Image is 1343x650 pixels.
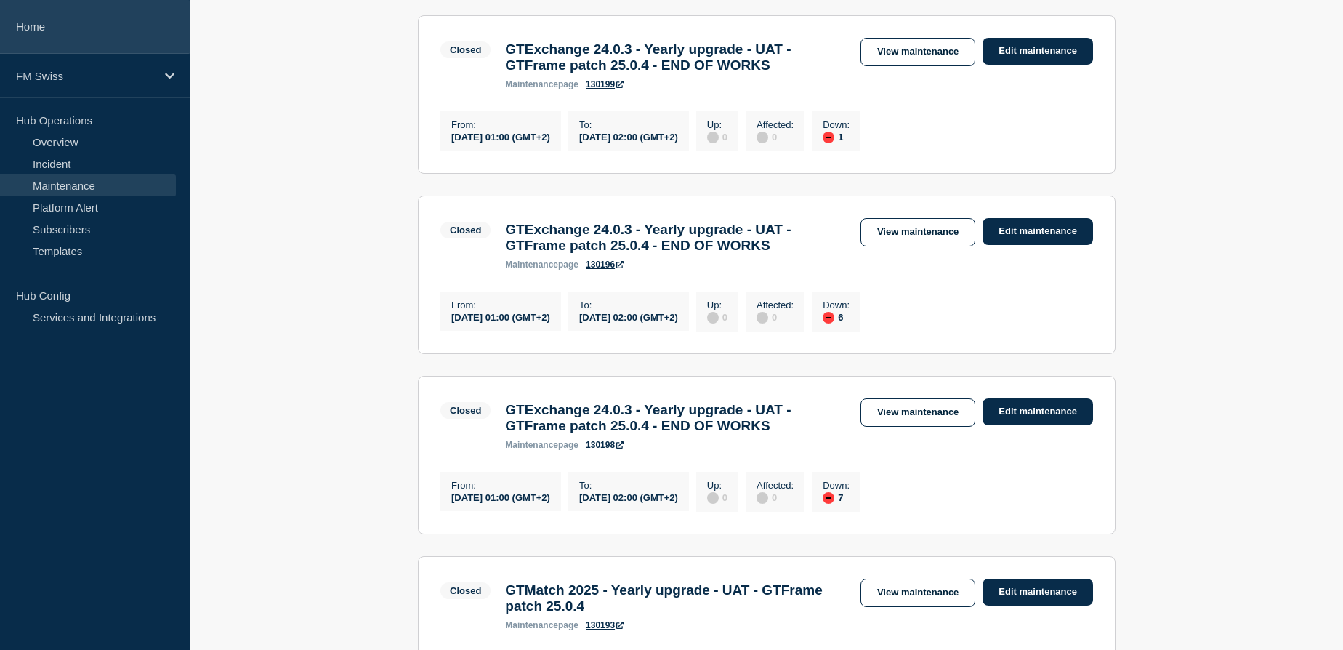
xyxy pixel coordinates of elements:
[823,491,850,504] div: 7
[823,310,850,324] div: 6
[707,132,719,143] div: disabled
[451,480,550,491] p: From :
[707,492,719,504] div: disabled
[451,310,550,323] div: [DATE] 01:00 (GMT+2)
[757,119,794,130] p: Affected :
[505,260,578,270] p: page
[505,41,846,73] h3: GTExchange 24.0.3 - Yearly upgrade - UAT - GTFrame patch 25.0.4 - END OF WORKS
[450,405,481,416] div: Closed
[707,312,719,324] div: disabled
[707,491,727,504] div: 0
[707,300,727,310] p: Up :
[505,260,558,270] span: maintenance
[579,480,678,491] p: To :
[505,402,846,434] h3: GTExchange 24.0.3 - Yearly upgrade - UAT - GTFrame patch 25.0.4 - END OF WORKS
[860,398,975,427] a: View maintenance
[707,480,727,491] p: Up :
[586,260,624,270] a: 130196
[16,70,156,82] p: FM Swiss
[757,310,794,324] div: 0
[860,38,975,66] a: View maintenance
[823,492,834,504] div: down
[579,130,678,143] div: [DATE] 02:00 (GMT+2)
[450,225,481,236] div: Closed
[860,579,975,607] a: View maintenance
[451,119,550,130] p: From :
[757,130,794,143] div: 0
[505,440,578,450] p: page
[586,79,624,89] a: 130199
[505,620,558,630] span: maintenance
[505,79,558,89] span: maintenance
[757,132,768,143] div: disabled
[579,491,678,503] div: [DATE] 02:00 (GMT+2)
[451,491,550,503] div: [DATE] 01:00 (GMT+2)
[823,300,850,310] p: Down :
[823,132,834,143] div: down
[757,312,768,324] div: disabled
[823,480,850,491] p: Down :
[757,300,794,310] p: Affected :
[451,300,550,310] p: From :
[707,130,727,143] div: 0
[579,119,678,130] p: To :
[579,310,678,323] div: [DATE] 02:00 (GMT+2)
[707,310,727,324] div: 0
[451,130,550,143] div: [DATE] 01:00 (GMT+2)
[505,222,846,254] h3: GTExchange 24.0.3 - Yearly upgrade - UAT - GTFrame patch 25.0.4 - END OF WORKS
[823,130,850,143] div: 1
[823,312,834,324] div: down
[505,620,578,630] p: page
[450,585,481,596] div: Closed
[860,218,975,246] a: View maintenance
[983,579,1093,606] a: Edit maintenance
[983,398,1093,425] a: Edit maintenance
[757,491,794,504] div: 0
[450,44,481,55] div: Closed
[983,218,1093,245] a: Edit maintenance
[579,300,678,310] p: To :
[757,492,768,504] div: disabled
[586,620,624,630] a: 130193
[505,440,558,450] span: maintenance
[586,440,624,450] a: 130198
[505,582,846,614] h3: GTMatch 2025 - Yearly upgrade - UAT - GTFrame patch 25.0.4
[823,119,850,130] p: Down :
[707,119,727,130] p: Up :
[983,38,1093,65] a: Edit maintenance
[757,480,794,491] p: Affected :
[505,79,578,89] p: page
